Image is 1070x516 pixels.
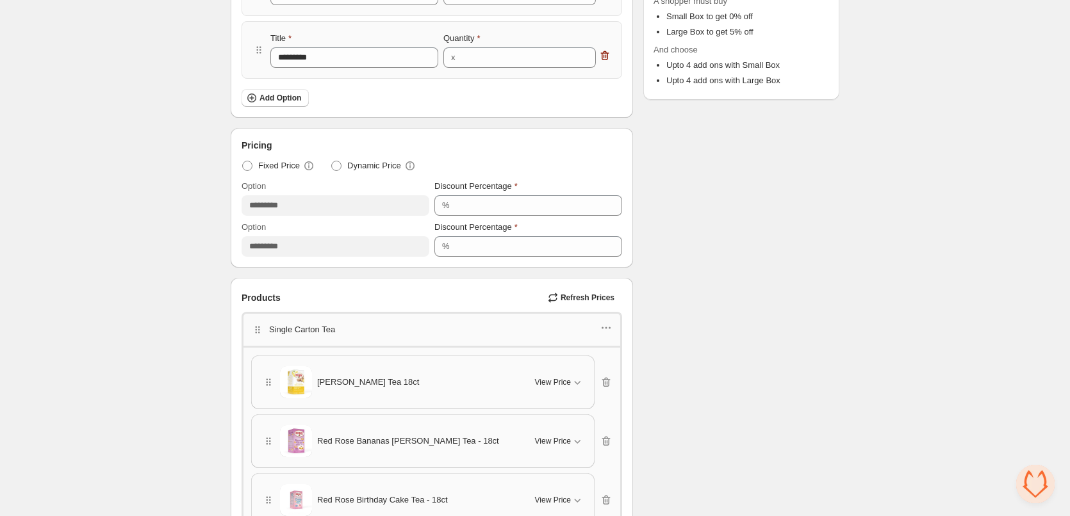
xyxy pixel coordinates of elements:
[543,289,622,307] button: Refresh Prices
[317,435,499,447] span: Red Rose Bananas [PERSON_NAME] Tea - 18ct
[269,323,335,336] p: Single Carton Tea
[527,372,591,392] button: View Price
[654,44,829,56] span: And choose
[242,291,281,304] span: Products
[258,159,300,172] span: Fixed Price
[280,366,312,398] img: Ginger Lemon Tea 18ct
[317,494,448,506] span: Red Rose Birthday Cake Tea - 18ct
[347,159,401,172] span: Dynamic Price
[666,74,829,87] li: Upto 4 add ons with Large Box
[442,199,450,212] div: %
[242,89,309,107] button: Add Option
[317,376,419,389] span: [PERSON_NAME] Tea 18ct
[527,490,591,510] button: View Price
[535,377,571,387] span: View Price
[442,240,450,253] div: %
[280,425,312,457] img: Red Rose Bananas Foster Tea - 18ct
[535,495,571,505] span: View Price
[434,180,518,193] label: Discount Percentage
[280,484,312,516] img: Red Rose Birthday Cake Tea - 18ct
[1016,465,1055,503] div: Open chat
[270,32,292,45] label: Title
[451,51,456,64] div: x
[666,59,829,72] li: Upto 4 add ons with Small Box
[242,221,266,234] label: Option
[443,32,480,45] label: Quantity
[242,139,272,152] span: Pricing
[259,93,301,103] span: Add Option
[434,221,518,234] label: Discount Percentage
[666,10,829,23] li: Small Box to get 0% off
[527,431,591,451] button: View Price
[242,180,266,193] label: Option
[535,436,571,446] span: View Price
[561,293,614,303] span: Refresh Prices
[666,26,829,38] li: Large Box to get 5% off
